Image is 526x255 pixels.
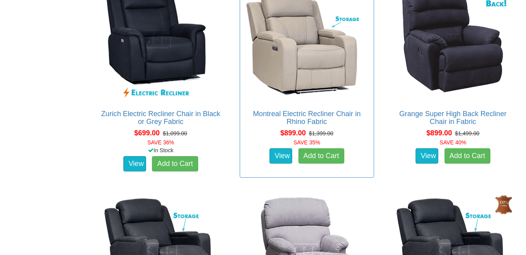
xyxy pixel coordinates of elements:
[280,129,306,137] span: $899.00
[92,146,230,154] div: In Stock
[416,148,438,164] a: View
[427,129,452,137] span: $899.00
[445,148,490,164] a: Add to Cart
[293,139,320,146] font: SAVE 35%
[253,110,361,126] a: Montreal Electric Recliner Chair in Rhino Fabric
[309,130,333,137] del: $1,399.00
[399,110,506,126] a: Grange Super High Back Recliner Chair in Fabric
[123,156,146,172] a: View
[152,156,198,172] a: Add to Cart
[147,139,174,146] font: SAVE 36%
[298,148,344,164] a: Add to Cart
[269,148,292,164] a: View
[455,130,479,137] del: $1,499.00
[439,139,466,146] font: SAVE 40%
[163,130,187,137] del: $1,099.00
[134,129,160,137] span: $699.00
[101,110,220,126] a: Zurich Electric Recliner Chair in Black or Grey Fabric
